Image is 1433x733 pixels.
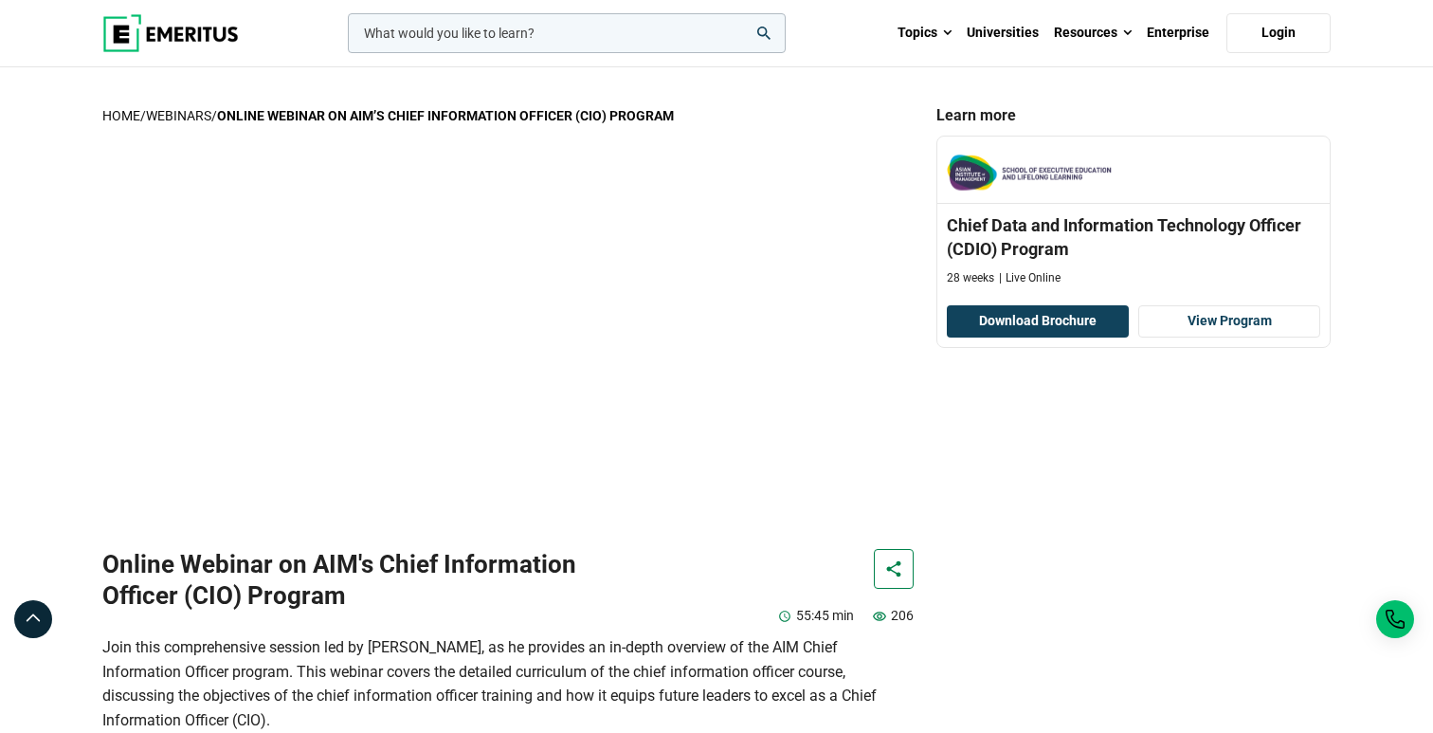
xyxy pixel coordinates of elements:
[937,137,1330,296] a: The Asian Institute of Management Chief Data and Information Technology Officer (CDIO) Program 28...
[936,105,1331,126] p: Learn more
[947,305,1129,338] button: Download Brochure
[102,145,914,524] iframe: YouTube video player
[102,108,140,123] a: home
[999,270,1061,286] p: Live Online
[947,213,1320,261] h3: Chief Data and Information Technology Officer (CDIO) Program
[102,105,914,126] p: / /
[873,596,914,635] p: 206
[947,151,1112,193] img: The Asian Institute of Management
[947,270,994,286] p: 28 weeks
[102,549,636,611] h1: Online Webinar on AIM's Chief Information Officer (CIO) Program
[1138,305,1320,338] a: View Program
[348,13,786,53] input: woocommerce-product-search-field-0
[778,596,854,635] p: 55:45 min
[1226,13,1331,53] a: Login
[217,108,674,123] strong: Online Webinar on AIM’s Chief Information Officer (CIO) Program
[146,108,211,123] a: Webinars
